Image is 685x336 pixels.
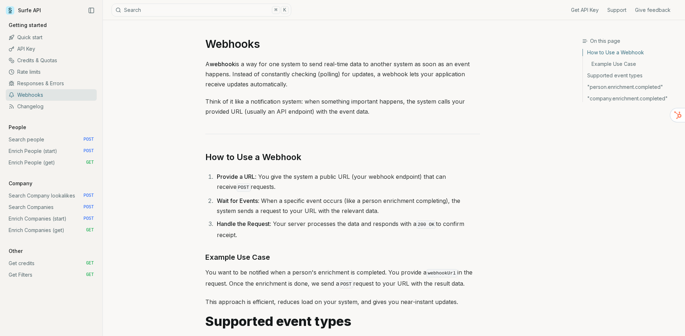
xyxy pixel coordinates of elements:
[583,49,679,58] a: How to Use a Webhook
[217,220,270,227] strong: Handle the Request
[281,6,289,14] kbd: K
[6,32,97,43] a: Quick start
[6,269,97,281] a: Get Filters GET
[6,258,97,269] a: Get credits GET
[83,137,94,142] span: POST
[6,55,97,66] a: Credits & Quotas
[6,190,97,201] a: Search Company lookalikes POST
[416,221,436,229] code: 200 OK
[582,37,679,45] h3: On this page
[6,43,97,55] a: API Key
[205,151,301,163] a: How to Use a Webhook
[215,172,480,193] li: : You give the system a public URL (your webhook endpoint) that can receive requests.
[215,219,480,240] li: : Your server processes the data and responds with a to confirm receipt.
[237,183,251,192] code: POST
[205,267,480,290] p: You want to be notified when a person's enrichment is completed. You provide a in the request. On...
[205,251,270,263] a: Example Use Case
[6,213,97,224] a: Enrich Companies (start) POST
[583,70,679,81] a: Supported event types
[86,260,94,266] span: GET
[6,180,35,187] p: Company
[635,6,671,14] a: Give feedback
[205,297,480,307] p: This approach is efficient, reduces load on your system, and gives you near-instant updates.
[111,4,291,17] button: Search⌘K
[571,6,599,14] a: Get API Key
[607,6,626,14] a: Support
[205,314,351,328] a: Supported event types
[6,134,97,145] a: Search people POST
[6,145,97,157] a: Enrich People (start) POST
[583,81,679,93] a: "person.enrichment.completed"
[86,160,94,165] span: GET
[205,59,480,89] p: A is a way for one system to send real-time data to another system as soon as an event happens. I...
[86,272,94,278] span: GET
[6,248,26,255] p: Other
[83,216,94,222] span: POST
[6,101,97,112] a: Changelog
[272,6,280,14] kbd: ⌘
[86,5,97,16] button: Collapse Sidebar
[86,227,94,233] span: GET
[339,280,353,289] code: POST
[426,269,457,277] code: webhookUrl
[6,66,97,78] a: Rate limits
[210,60,235,68] strong: webhook
[205,37,480,50] h1: Webhooks
[205,96,480,117] p: Think of it like a notification system: when something important happens, the system calls your p...
[83,193,94,199] span: POST
[6,201,97,213] a: Search Companies POST
[6,5,41,16] a: Surfe API
[6,157,97,168] a: Enrich People (get) GET
[583,93,679,102] a: "company.enrichment.completed"
[217,173,255,180] strong: Provide a URL
[6,124,29,131] p: People
[6,78,97,89] a: Responses & Errors
[6,89,97,101] a: Webhooks
[217,197,258,204] strong: Wait for Events
[583,58,679,70] a: Example Use Case
[215,196,480,216] li: : When a specific event occurs (like a person enrichment completing), the system sends a request ...
[6,224,97,236] a: Enrich Companies (get) GET
[83,148,94,154] span: POST
[83,204,94,210] span: POST
[6,22,50,29] p: Getting started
